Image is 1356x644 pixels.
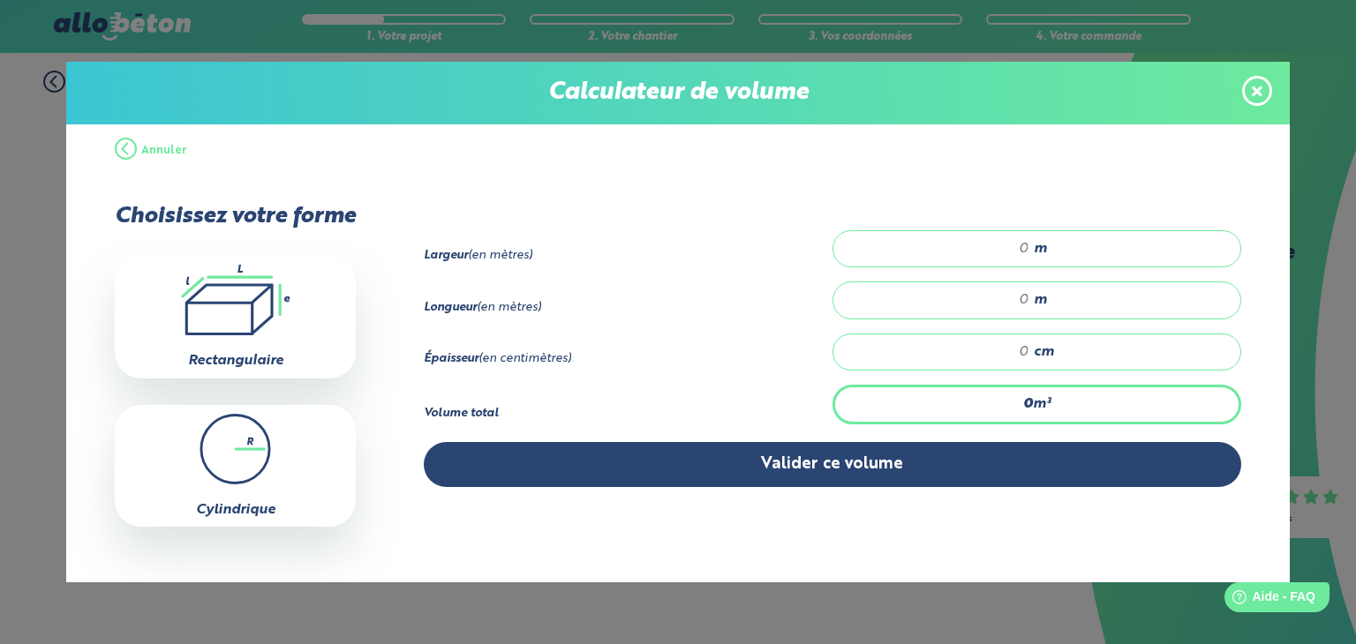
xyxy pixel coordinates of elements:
[424,301,832,315] div: (en mètres)
[424,442,1241,487] button: Valider ce volume
[424,249,832,263] div: (en mètres)
[1034,241,1047,257] span: m
[424,353,478,364] strong: Épaisseur
[424,302,477,313] strong: Longueur
[851,343,1029,361] input: 0
[851,240,1029,258] input: 0
[1199,575,1337,625] iframe: Help widget launcher
[115,124,187,177] button: Annuler
[832,385,1241,423] div: m³
[424,250,468,261] strong: Largeur
[196,503,275,517] label: Cylindrique
[851,291,1029,309] input: 0
[424,408,499,419] strong: Volume total
[188,354,283,368] label: Rectangulaire
[1023,397,1033,411] strong: 0
[115,204,356,229] p: Choisissez votre forme
[1034,292,1047,308] span: m
[1034,344,1054,360] span: cm
[84,79,1272,107] p: Calculateur de volume
[424,352,832,366] div: (en centimètres)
